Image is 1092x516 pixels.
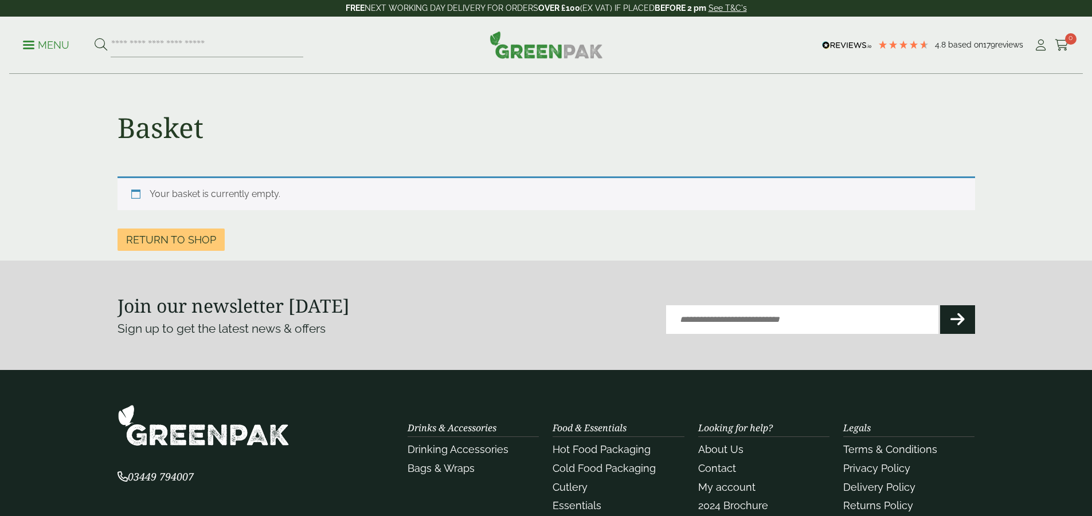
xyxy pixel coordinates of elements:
p: Menu [23,38,69,52]
strong: Join our newsletter [DATE] [118,293,350,318]
i: Cart [1055,40,1069,51]
a: About Us [698,443,743,455]
strong: BEFORE 2 pm [655,3,706,13]
a: 03449 794007 [118,472,194,483]
a: Terms & Conditions [843,443,937,455]
div: 4.78 Stars [878,40,929,50]
a: Cutlery [553,481,588,493]
span: 0 [1065,33,1077,45]
span: Based on [948,40,983,49]
a: 2024 Brochure [698,499,768,511]
a: 0 [1055,37,1069,54]
a: Menu [23,38,69,50]
a: Essentials [553,499,601,511]
a: Hot Food Packaging [553,443,651,455]
i: My Account [1034,40,1048,51]
a: Cold Food Packaging [553,462,656,474]
span: 03449 794007 [118,470,194,483]
strong: OVER £100 [538,3,580,13]
span: reviews [995,40,1023,49]
a: Contact [698,462,736,474]
strong: FREE [346,3,365,13]
a: Return to shop [118,229,225,251]
img: GreenPak Supplies [118,404,289,446]
span: 4.8 [935,40,948,49]
h1: Basket [118,111,203,144]
img: GreenPak Supplies [490,31,603,58]
a: Privacy Policy [843,462,910,474]
div: Your basket is currently empty. [118,176,975,210]
a: Delivery Policy [843,481,915,493]
p: Sign up to get the latest news & offers [118,320,503,338]
img: REVIEWS.io [822,41,872,49]
a: See T&C's [709,3,747,13]
a: Returns Policy [843,499,913,511]
a: Bags & Wraps [408,462,475,474]
a: My account [698,481,756,493]
a: Drinking Accessories [408,443,508,455]
span: 179 [983,40,995,49]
